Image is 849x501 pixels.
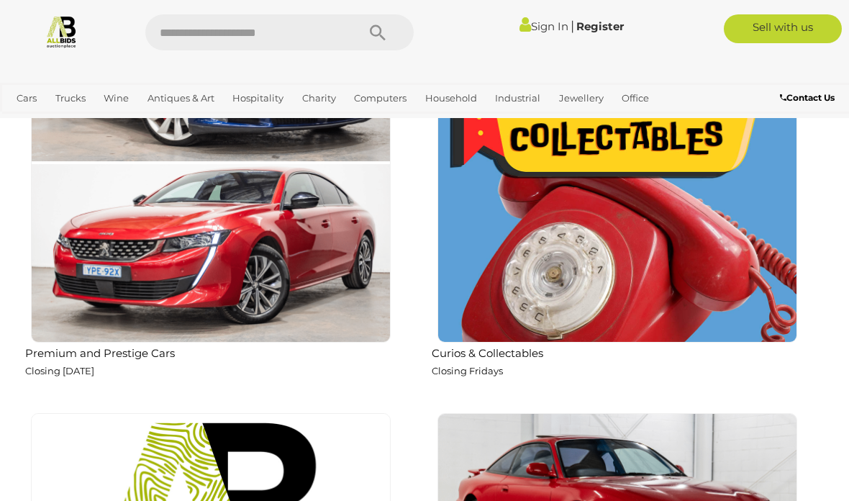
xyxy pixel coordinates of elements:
a: Charity [296,86,342,110]
a: Wine [98,86,135,110]
a: Jewellery [553,86,609,110]
a: Computers [348,86,412,110]
a: Sign In [519,19,568,33]
p: Closing Fridays [432,363,809,379]
h2: Premium and Prestige Cars [25,344,403,360]
button: Search [342,14,414,50]
a: Register [576,19,624,33]
h2: Curios & Collectables [432,344,809,360]
a: Sports [11,110,52,134]
a: Office [616,86,655,110]
a: [GEOGRAPHIC_DATA] [59,110,173,134]
a: Industrial [489,86,546,110]
a: Contact Us [780,90,838,106]
a: Sell with us [724,14,842,43]
a: Trucks [50,86,91,110]
a: Hospitality [227,86,289,110]
img: Allbids.com.au [45,14,78,48]
a: Household [419,86,483,110]
p: Closing [DATE] [25,363,403,379]
a: Cars [11,86,42,110]
b: Contact Us [780,92,835,103]
span: | [571,18,574,34]
a: Antiques & Art [142,86,220,110]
